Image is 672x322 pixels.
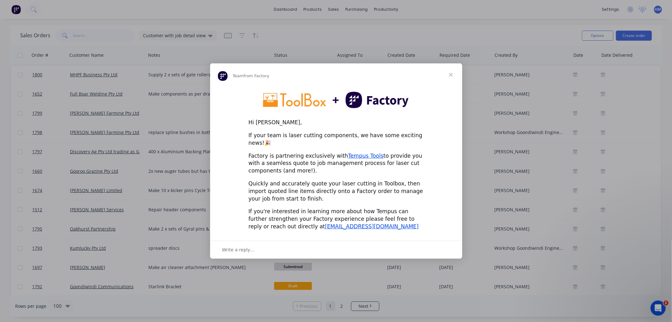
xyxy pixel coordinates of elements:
[233,73,244,78] span: Team
[348,153,383,159] a: Tempus Tools
[249,208,424,230] div: If you're interested in learning more about how Tempus can further strengthen your Factory experi...
[249,132,424,147] div: If your team is laser cutting components, we have some exciting news!🎉
[222,246,255,254] span: Write a reply…
[249,152,424,175] div: Factory is partnering exclusively with to provide you with a seamless quote to job management pro...
[439,63,462,86] span: Close
[218,71,228,81] img: Profile image for Team
[249,180,424,202] div: Quickly and accurately quote your laser cutting in Toolbox, then import quoted line items directl...
[210,241,462,259] div: Open conversation and reply
[325,223,419,230] a: [EMAIL_ADDRESS][DOMAIN_NAME]
[249,119,424,126] div: Hi [PERSON_NAME],
[244,73,269,78] span: from Factory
